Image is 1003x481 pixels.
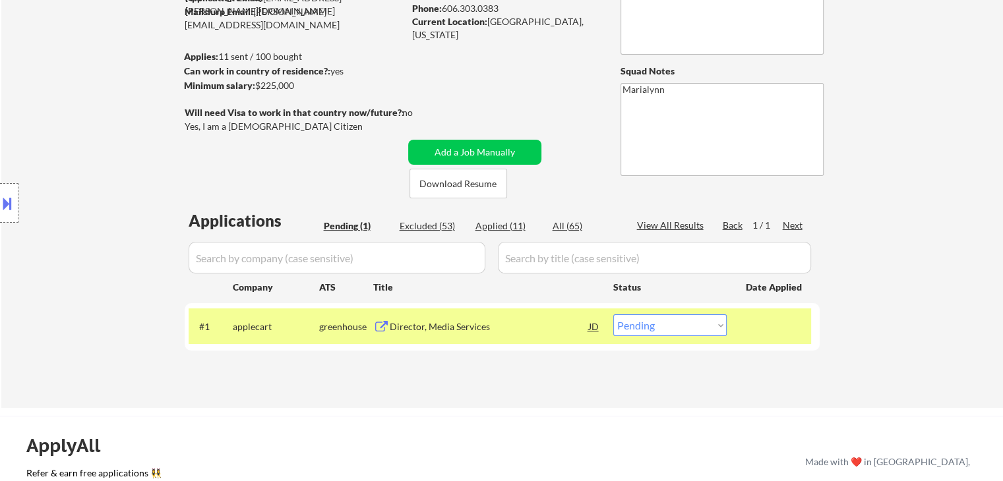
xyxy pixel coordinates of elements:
[390,320,589,333] div: Director, Media Services
[637,219,708,232] div: View All Results
[410,169,507,198] button: Download Resume
[319,320,373,333] div: greenhouse
[184,80,255,91] strong: Minimum salary:
[475,219,541,233] div: Applied (11)
[746,281,804,294] div: Date Applied
[783,219,804,232] div: Next
[588,314,601,338] div: JD
[189,213,319,229] div: Applications
[408,140,541,165] button: Add a Job Manually
[621,65,824,78] div: Squad Notes
[324,219,390,233] div: Pending (1)
[319,281,373,294] div: ATS
[412,15,599,41] div: [GEOGRAPHIC_DATA], [US_STATE]
[723,219,744,232] div: Back
[412,16,487,27] strong: Current Location:
[498,242,811,273] input: Search by title (case sensitive)
[752,219,783,232] div: 1 / 1
[184,50,404,63] div: 11 sent / 100 bought
[412,2,599,15] div: 606.303.0383
[199,320,222,333] div: #1
[613,275,727,298] div: Status
[184,65,330,76] strong: Can work in country of residence?:
[185,5,404,31] div: [PERSON_NAME][EMAIL_ADDRESS][DOMAIN_NAME]
[26,434,115,457] div: ApplyAll
[412,3,442,14] strong: Phone:
[400,219,466,233] div: Excluded (53)
[184,51,218,62] strong: Applies:
[185,120,408,133] div: Yes, I am a [DEMOGRAPHIC_DATA] Citizen
[189,242,485,273] input: Search by company (case sensitive)
[184,79,404,92] div: $225,000
[184,65,400,78] div: yes
[402,106,440,119] div: no
[185,6,253,17] strong: Mailslurp Email:
[373,281,601,294] div: Title
[233,281,319,294] div: Company
[553,219,619,233] div: All (65)
[185,107,404,118] strong: Will need Visa to work in that country now/future?:
[233,320,319,333] div: applecart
